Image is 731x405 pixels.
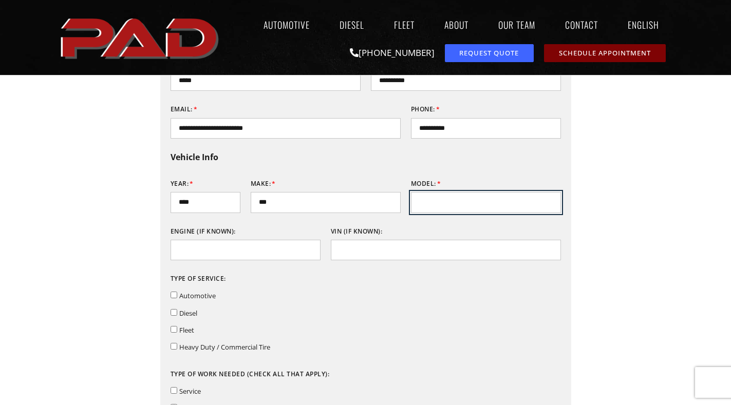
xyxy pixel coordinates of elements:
label: Email: [171,101,198,118]
label: Model: [411,176,441,192]
a: Automotive [254,13,320,36]
label: Type of work needed (check all that apply): [171,366,330,382]
label: VIN (if known): [331,223,383,240]
label: Year: [171,176,194,192]
a: [PHONE_NUMBER] [350,47,435,59]
label: Engine (if known): [171,223,236,240]
b: Vehicle Info [171,151,218,163]
label: Make: [251,176,276,192]
label: Heavy Duty / Commercial Tire [179,342,270,352]
span: Schedule Appointment [559,50,651,56]
a: Our Team [489,13,545,36]
label: Automotive [179,291,216,300]
img: The image shows the word "PAD" in bold, red, uppercase letters with a slight shadow effect. [58,10,224,65]
a: Diesel [330,13,374,36]
a: English [618,13,674,36]
label: Phone: [411,101,440,118]
label: Fleet [179,325,194,335]
a: schedule repair or service appointment [544,44,666,62]
span: Request Quote [459,50,519,56]
label: Type of Service: [171,271,226,287]
label: Diesel [179,308,197,318]
a: Fleet [384,13,424,36]
a: About [435,13,478,36]
a: Contact [555,13,608,36]
a: request a service or repair quote [445,44,534,62]
label: Service [179,387,201,396]
nav: Menu [224,13,674,36]
a: pro automotive and diesel home page [58,10,224,65]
